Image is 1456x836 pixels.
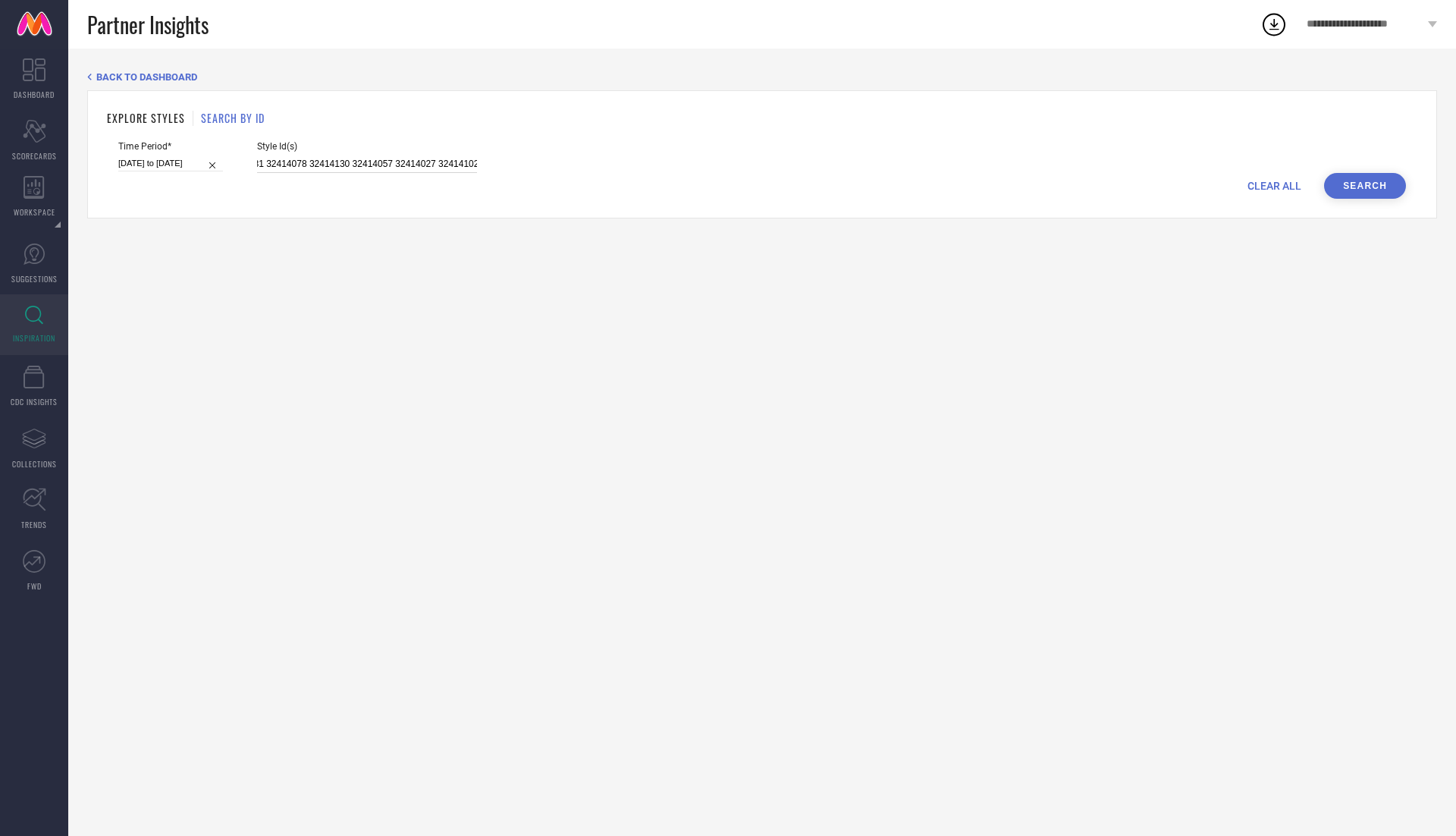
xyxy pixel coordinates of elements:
[1247,180,1301,192] span: CLEAR ALL
[107,110,185,126] h1: EXPLORE STYLES
[87,71,1437,83] div: Back TO Dashboard
[257,156,477,173] input: Enter comma separated style ids e.g. 12345, 67890
[21,519,47,530] span: TRENDS
[118,156,223,171] input: Select time period
[13,332,55,344] span: INSPIRATION
[11,273,58,284] span: SUGGESTIONS
[27,580,42,592] span: FWD
[14,89,55,100] span: DASHBOARD
[1260,11,1288,38] div: Open download list
[257,141,477,152] span: Style Id(s)
[11,396,58,407] span: CDC INSIGHTS
[118,141,223,152] span: Time Period*
[14,206,55,218] span: WORKSPACE
[12,458,57,470] span: COLLECTIONS
[87,9,209,40] span: Partner Insights
[96,71,197,83] span: BACK TO DASHBOARD
[201,110,265,126] h1: SEARCH BY ID
[12,150,57,162] span: SCORECARDS
[1324,173,1406,199] button: Search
